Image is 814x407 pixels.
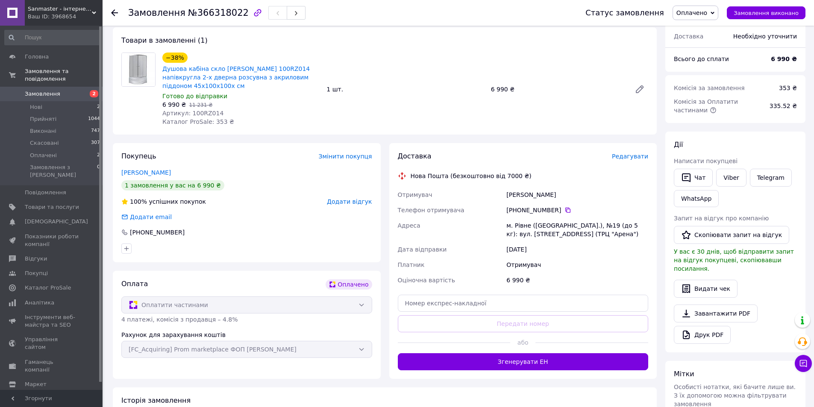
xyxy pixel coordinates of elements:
[28,5,92,13] span: Sanmaster - інтернет-магазин сантехніки
[162,65,310,89] a: Душова кабіна скло [PERSON_NAME] 100RZ014 напівкругла 2-х дверна розсувна з акриловим піддоном 45...
[25,218,88,225] span: [DEMOGRAPHIC_DATA]
[398,295,649,312] input: Номер експрес-накладної
[97,152,100,159] span: 2
[30,103,42,111] span: Нові
[398,222,420,229] span: Адреса
[121,36,208,44] span: Товари в замовленні (1)
[162,118,234,125] span: Каталог ProSale: 353 ₴
[674,370,694,378] span: Мітки
[764,97,802,115] div: 335.52 ₴
[674,190,719,207] a: WhatsApp
[674,85,745,91] span: Комісія за замовлення
[30,152,57,159] span: Оплачені
[97,164,100,179] span: 0
[28,13,103,20] div: Ваш ID: 3968654
[30,115,56,123] span: Прийняті
[488,83,628,95] div: 6 990 ₴
[631,81,648,98] a: Редагувати
[323,83,487,95] div: 1 шт.
[25,381,47,388] span: Маркет
[111,9,118,17] div: Повернутися назад
[162,53,188,63] div: −38%
[771,56,797,62] b: 6 990 ₴
[612,153,648,160] span: Редагувати
[326,279,372,290] div: Оплачено
[398,246,447,253] span: Дата відправки
[398,353,649,370] button: Згенерувати ЕН
[25,189,66,196] span: Повідомлення
[505,218,650,242] div: м. Рівне ([GEOGRAPHIC_DATA].), №19 (до 5 кг): вул. [STREET_ADDRESS] (ТРЦ "Арена")
[585,9,664,17] div: Статус замовлення
[25,299,54,307] span: Аналітика
[121,280,148,288] span: Оплата
[25,358,79,374] span: Гаманець компанії
[674,158,738,164] span: Написати покупцеві
[716,169,746,187] a: Viber
[795,355,812,372] button: Чат з покупцем
[128,8,185,18] span: Замовлення
[4,30,101,45] input: Пошук
[674,56,729,62] span: Всього до сплати
[674,141,683,149] span: Дії
[25,269,48,277] span: Покупці
[30,127,56,135] span: Виконані
[674,305,758,322] a: Завантажити PDF
[505,242,650,257] div: [DATE]
[674,280,738,298] button: Видати чек
[408,172,534,180] div: Нова Пошта (безкоштовно від 7000 ₴)
[505,187,650,202] div: [PERSON_NAME]
[728,27,802,46] div: Необхідно уточнити
[674,169,713,187] button: Чат
[129,213,173,221] div: Додати email
[30,164,97,179] span: Замовлення з [PERSON_NAME]
[727,6,805,19] button: Замовлення виконано
[91,127,100,135] span: 747
[505,272,650,288] div: 6 990 ₴
[25,203,79,211] span: Товари та послуги
[88,115,100,123] span: 1044
[90,90,98,97] span: 2
[25,67,103,83] span: Замовлення та повідомлення
[97,103,100,111] span: 2
[25,313,79,329] span: Інструменти веб-майстра та SEO
[121,197,206,206] div: успішних покупок
[121,180,224,190] div: 1 замовлення у вас на 6 990 ₴
[327,198,372,205] span: Додати відгук
[319,153,372,160] span: Змінити покупця
[674,226,789,244] button: Скопіювати запит на відгук
[674,248,794,272] span: У вас є 30 днів, щоб відправити запит на відгук покупцеві, скопіювавши посилання.
[25,255,47,263] span: Відгуки
[779,85,797,91] span: 353 ₴
[188,8,249,18] span: №366318022
[398,207,464,214] span: Телефон отримувача
[30,139,59,147] span: Скасовані
[674,215,769,222] span: Запит на відгук про компанію
[398,277,455,284] span: Оціночна вартість
[25,336,79,351] span: Управління сайтом
[676,9,707,16] span: Оплачено
[122,53,155,86] img: Душова кабіна скло RJ BARON 100RZ014 напівкругла 2-х дверна розсувна з акриловим піддоном 45х100х...
[162,101,186,108] span: 6 990 ₴
[505,257,650,272] div: Отримувач
[506,206,648,214] div: [PHONE_NUMBER]
[121,152,156,160] span: Покупець
[734,10,799,16] span: Замовлення виконано
[674,33,703,40] span: Доставка
[121,331,372,339] div: Рахунок для зарахування коштів
[130,198,147,205] span: 100%
[398,261,425,268] span: Платник
[162,93,227,100] span: Готово до відправки
[189,102,212,108] span: 11 231 ₴
[91,139,100,147] span: 307
[25,53,49,61] span: Головна
[25,233,79,248] span: Показники роботи компанії
[129,228,185,237] div: [PHONE_NUMBER]
[25,90,60,98] span: Замовлення
[674,326,731,344] a: Друк PDF
[120,213,173,221] div: Додати email
[398,152,432,160] span: Доставка
[750,169,792,187] a: Telegram
[121,169,171,176] a: [PERSON_NAME]
[162,110,223,117] span: Артикул: 100RZ014
[25,284,71,292] span: Каталог ProSale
